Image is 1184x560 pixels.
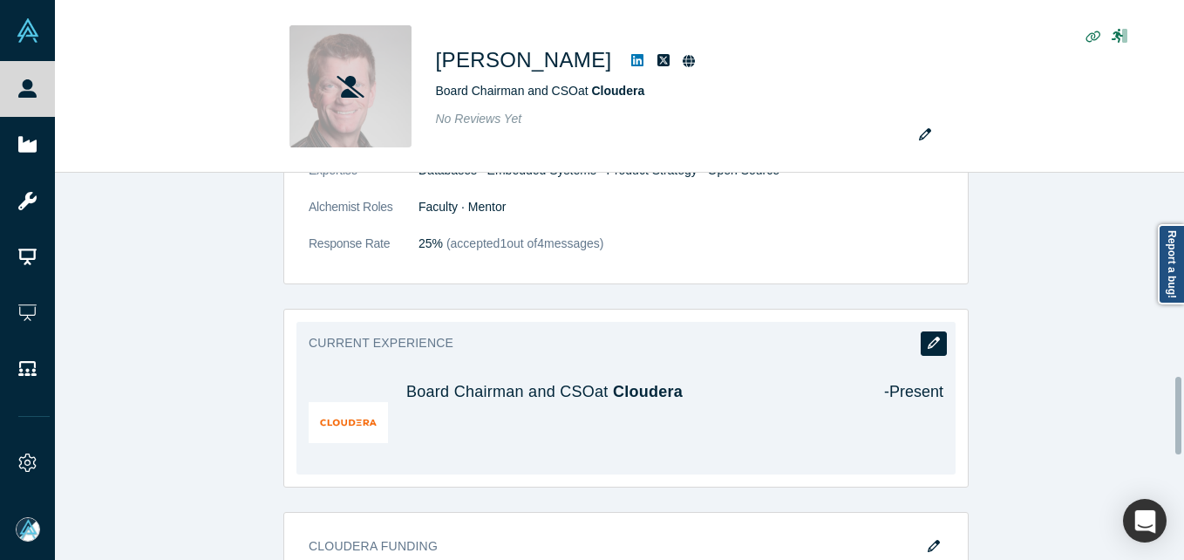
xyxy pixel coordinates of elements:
[592,84,645,98] a: Cloudera
[406,383,860,402] h4: Board Chairman and CSO at
[436,112,522,126] span: No Reviews Yet
[309,334,919,352] h3: Current Experience
[16,18,40,43] img: Alchemist Vault Logo
[309,537,919,556] h3: Cloudera funding
[436,44,612,76] h1: [PERSON_NAME]
[309,198,418,235] dt: Alchemist Roles
[860,383,943,462] div: - Present
[418,236,443,250] span: 25%
[613,383,683,400] a: Cloudera
[443,236,603,250] span: (accepted 1 out of 4 messages)
[436,84,645,98] span: Board Chairman and CSO at
[16,517,40,542] img: Mia Scott's Account
[1158,224,1184,304] a: Report a bug!
[418,198,943,216] dd: Faculty · Mentor
[309,161,418,198] dt: Expertise
[309,235,418,271] dt: Response Rate
[309,383,388,462] img: Cloudera's Logo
